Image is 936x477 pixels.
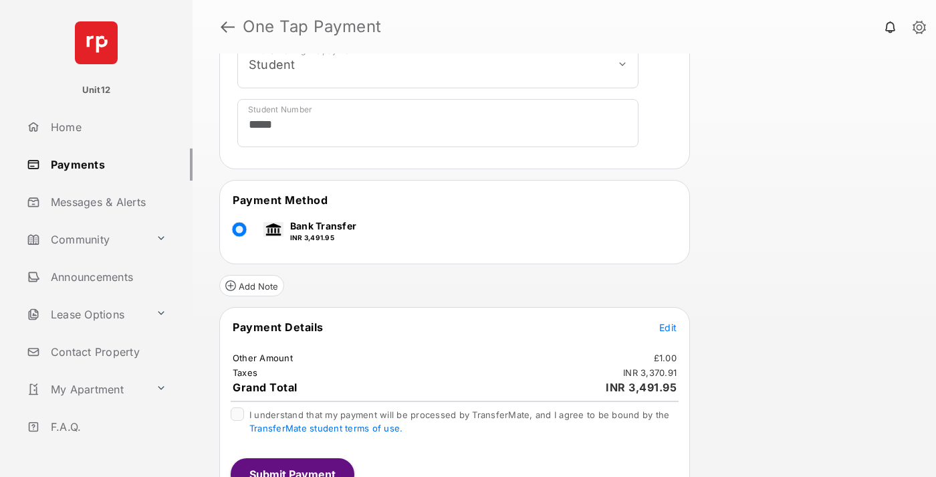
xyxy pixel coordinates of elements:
button: Add Note [219,275,284,296]
td: £1.00 [653,352,677,364]
a: Announcements [21,261,193,293]
a: Community [21,223,150,256]
span: Payment Details [233,320,324,334]
td: Other Amount [232,352,294,364]
img: svg+xml;base64,PHN2ZyB4bWxucz0iaHR0cDovL3d3dy53My5vcmcvMjAwMC9zdmciIHdpZHRoPSI2NCIgaGVpZ2h0PSI2NC... [75,21,118,64]
span: Edit [659,322,677,333]
a: My Apartment [21,373,150,405]
button: Edit [659,320,677,334]
span: I understand that my payment will be processed by TransferMate, and I agree to be bound by the [249,409,669,434]
td: INR 3,370.91 [622,367,677,379]
p: Bank Transfer [290,219,356,233]
span: Payment Method [233,193,328,207]
p: Unit12 [82,84,111,97]
img: bank.png [263,222,283,237]
a: TransferMate student terms of use. [249,423,402,434]
a: Payments [21,149,193,181]
td: Taxes [232,367,258,379]
a: F.A.Q. [21,411,193,443]
a: Lease Options [21,298,150,330]
span: INR 3,491.95 [606,381,677,394]
strong: One Tap Payment [243,19,382,35]
p: INR 3,491.95 [290,233,356,243]
a: Contact Property [21,336,193,368]
a: Messages & Alerts [21,186,193,218]
span: Grand Total [233,381,298,394]
a: Home [21,111,193,143]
